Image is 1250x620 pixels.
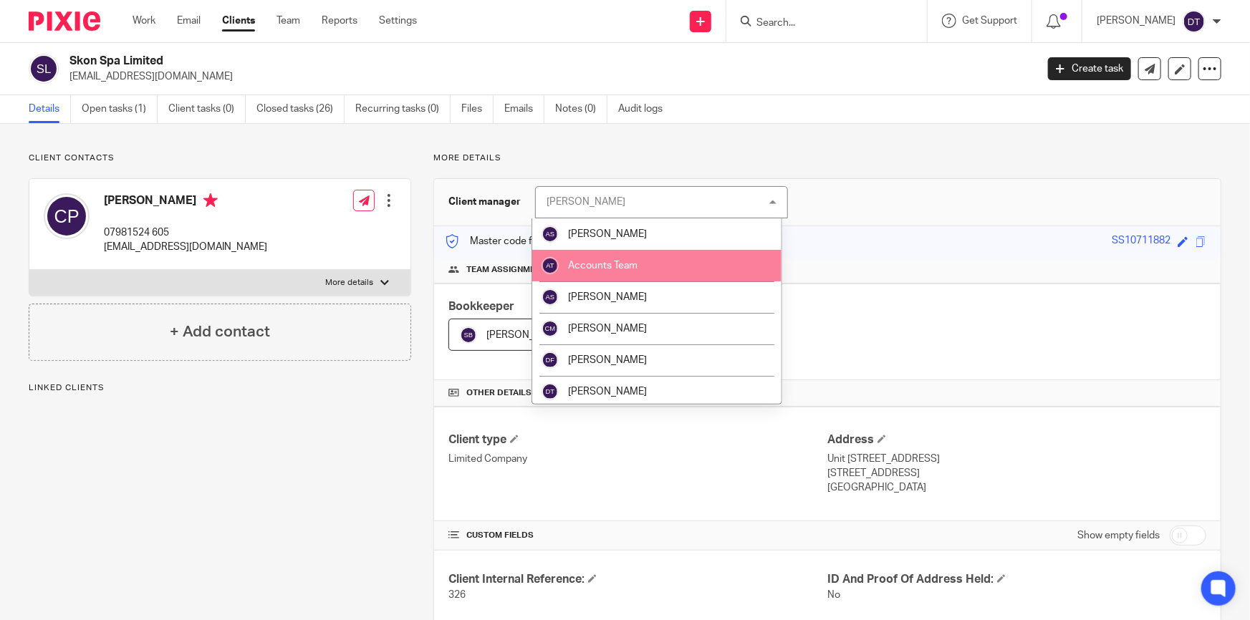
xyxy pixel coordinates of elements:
span: [PERSON_NAME] [568,387,647,397]
h4: Client Internal Reference: [448,572,827,587]
span: Get Support [962,16,1017,26]
img: svg%3E [542,383,559,400]
img: Pixie [29,11,100,31]
div: SS10711882 [1112,233,1170,250]
a: Client tasks (0) [168,95,246,123]
p: Linked clients [29,382,411,394]
p: More details [433,152,1221,164]
h4: ID And Proof Of Address Held: [827,572,1206,587]
span: [PERSON_NAME] [568,355,647,365]
label: Show empty fields [1077,528,1160,543]
img: svg%3E [542,226,559,243]
h4: Address [827,432,1206,447]
h3: Client manager [448,195,521,209]
p: [PERSON_NAME] [1097,14,1176,28]
img: svg%3E [542,320,559,337]
span: Team assignments [466,264,552,276]
img: svg%3E [542,289,559,306]
a: Reports [322,14,357,28]
input: Search [755,17,884,30]
span: [PERSON_NAME] [568,292,647,302]
p: [GEOGRAPHIC_DATA] [827,480,1206,495]
p: More details [325,277,373,289]
span: Other details [466,387,532,399]
img: svg%3E [1183,10,1206,33]
p: Unit [STREET_ADDRESS] [827,452,1206,466]
p: [STREET_ADDRESS] [827,466,1206,480]
a: Notes (0) [555,95,607,123]
p: [EMAIL_ADDRESS][DOMAIN_NAME] [69,69,1027,84]
h2: Skon Spa Limited [69,54,835,69]
span: [PERSON_NAME] [568,229,647,239]
span: Bookkeeper [448,301,514,312]
p: Limited Company [448,452,827,466]
p: [EMAIL_ADDRESS][DOMAIN_NAME] [104,240,267,254]
a: Team [277,14,300,28]
p: 07981524 605 [104,226,267,240]
img: svg%3E [542,257,559,274]
p: Client contacts [29,152,411,164]
a: Create task [1048,57,1131,80]
span: Accounts Team [568,261,638,271]
i: Primary [203,193,218,208]
h4: + Add contact [170,321,270,343]
img: svg%3E [44,193,90,239]
span: [PERSON_NAME] [568,324,647,334]
h4: [PERSON_NAME] [104,193,267,211]
a: Settings [379,14,417,28]
a: Audit logs [618,95,673,123]
img: svg%3E [460,326,477,344]
span: 326 [448,590,466,600]
span: [PERSON_NAME] [486,330,565,340]
a: Clients [222,14,255,28]
h4: CUSTOM FIELDS [448,530,827,541]
a: Emails [504,95,544,123]
a: Work [133,14,155,28]
a: Details [29,95,71,123]
img: svg%3E [542,352,559,369]
a: Recurring tasks (0) [355,95,451,123]
img: svg%3E [29,54,59,84]
p: Master code for secure communications and files [445,234,692,248]
span: No [827,590,840,600]
h4: Client type [448,432,827,447]
a: Files [461,95,494,123]
a: Email [177,14,201,28]
div: [PERSON_NAME] [547,197,625,207]
a: Closed tasks (26) [256,95,345,123]
a: Open tasks (1) [82,95,158,123]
